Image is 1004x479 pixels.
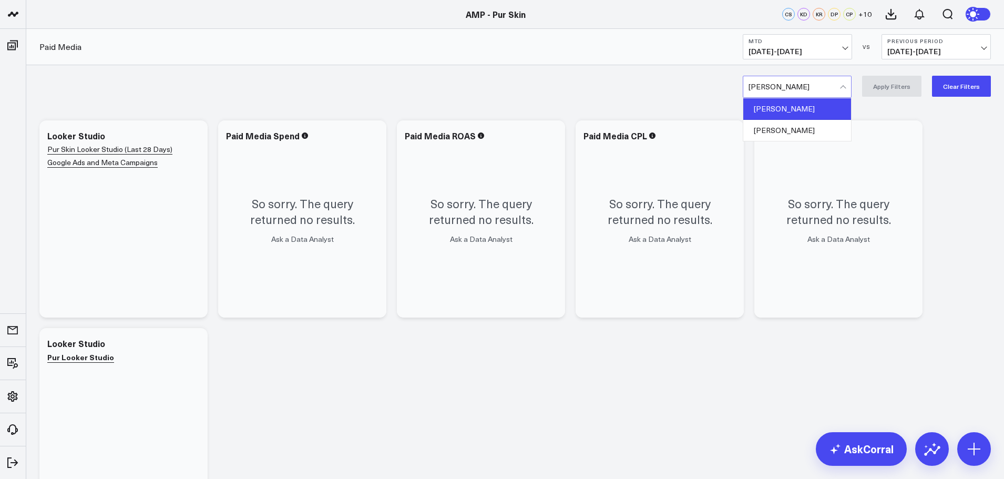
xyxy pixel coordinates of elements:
a: Paid Media [39,41,81,53]
button: MTD[DATE]-[DATE] [743,34,852,59]
div: VS [857,44,876,50]
span: + 10 [858,11,872,18]
div: CP [843,8,856,21]
a: AMP - Pur Skin [466,8,526,20]
a: Pur Skin Looker Studio (Last 28 Days) Google Ads and Meta Campaigns [47,144,172,168]
div: CS [782,8,795,21]
div: KR [813,8,825,21]
a: Ask a Data Analyst [807,234,870,244]
b: Previous Period [887,38,985,44]
button: +10 [858,8,872,21]
div: Paid Media CPL [583,130,647,141]
button: Previous Period[DATE]-[DATE] [882,34,991,59]
button: Apply Filters [862,76,921,97]
p: So sorry. The query returned no results. [765,196,912,227]
div: Looker Studio [47,130,105,141]
span: [DATE] - [DATE] [887,47,985,56]
span: [DATE] - [DATE] [749,47,846,56]
a: Ask a Data Analyst [629,234,691,244]
p: So sorry. The query returned no results. [407,196,555,227]
a: Pur Looker Studio [47,352,114,363]
div: KD [797,8,810,21]
div: [PERSON_NAME] [743,98,851,120]
div: Looker Studio [47,338,105,349]
p: So sorry. The query returned no results. [586,196,733,227]
div: Paid Media ROAS [405,130,476,141]
div: Paid Media Spend [226,130,300,141]
div: [PERSON_NAME] [743,120,851,141]
a: AskCorral [816,432,907,466]
a: Ask a Data Analyst [450,234,513,244]
div: DP [828,8,841,21]
a: Ask a Data Analyst [271,234,334,244]
button: Clear Filters [932,76,991,97]
b: MTD [749,38,846,44]
p: So sorry. The query returned no results. [229,196,376,227]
